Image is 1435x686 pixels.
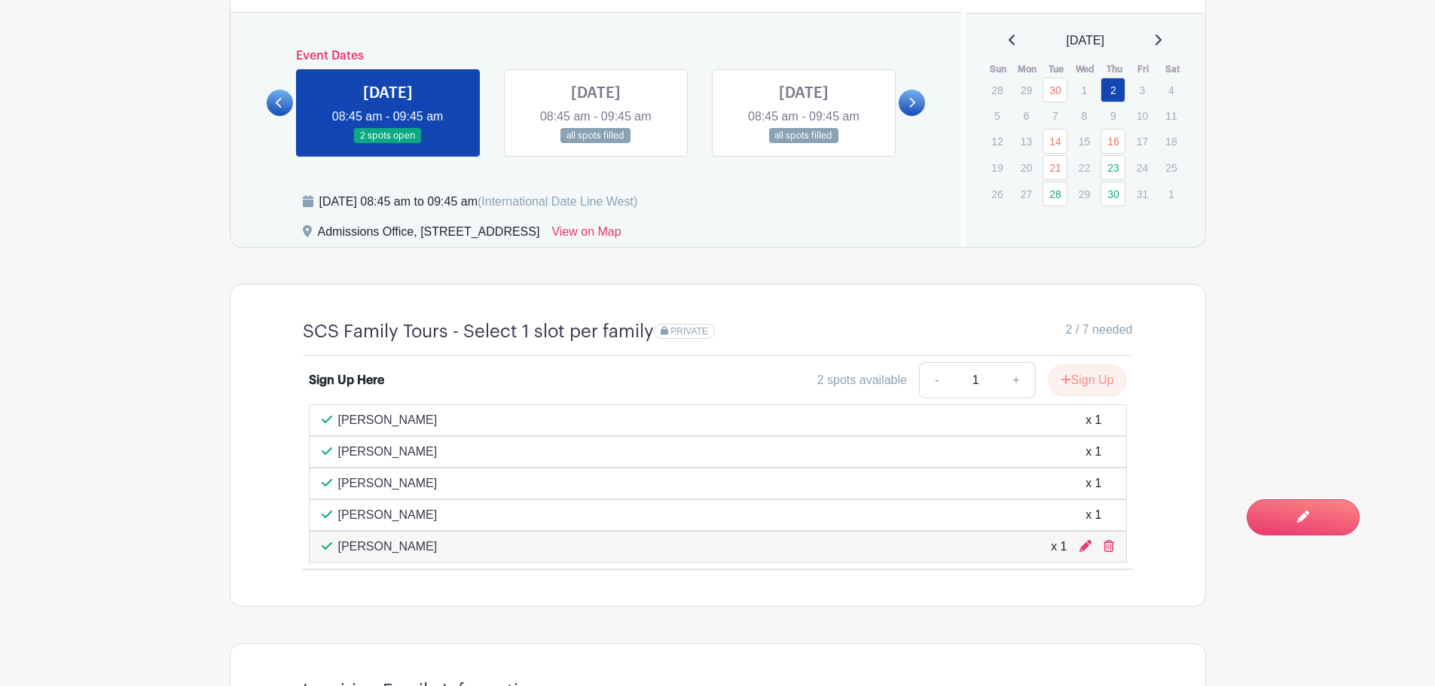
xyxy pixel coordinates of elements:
[1085,474,1101,492] div: x 1
[1043,78,1067,102] a: 30
[997,362,1035,398] a: +
[1014,156,1039,179] p: 20
[1085,411,1101,429] div: x 1
[919,362,954,398] a: -
[1072,156,1097,179] p: 22
[1159,78,1183,102] p: 4
[478,195,637,208] span: (International Date Line West)
[1043,104,1067,127] p: 7
[1014,78,1039,102] p: 29
[338,411,438,429] p: [PERSON_NAME]
[551,223,621,247] a: View on Map
[319,193,638,211] div: [DATE] 08:45 am to 09:45 am
[1067,32,1104,50] span: [DATE]
[1130,130,1155,153] p: 17
[1159,182,1183,206] p: 1
[1043,155,1067,180] a: 21
[1085,443,1101,461] div: x 1
[1072,182,1097,206] p: 29
[1085,506,1101,524] div: x 1
[1101,104,1125,127] p: 9
[984,62,1013,77] th: Sun
[1130,78,1155,102] p: 3
[1072,130,1097,153] p: 15
[1159,130,1183,153] p: 18
[1043,181,1067,206] a: 28
[1014,130,1039,153] p: 13
[1014,182,1039,206] p: 27
[1130,182,1155,206] p: 31
[1130,104,1155,127] p: 10
[1101,78,1125,102] a: 2
[985,78,1009,102] p: 28
[338,443,438,461] p: [PERSON_NAME]
[1130,156,1155,179] p: 24
[318,223,540,247] div: Admissions Office, [STREET_ADDRESS]
[985,156,1009,179] p: 19
[1072,78,1097,102] p: 1
[1042,62,1071,77] th: Tue
[1159,156,1183,179] p: 25
[1100,62,1129,77] th: Thu
[1129,62,1159,77] th: Fri
[309,371,384,389] div: Sign Up Here
[1043,129,1067,154] a: 14
[985,182,1009,206] p: 26
[1101,181,1125,206] a: 30
[1101,155,1125,180] a: 23
[670,326,708,337] span: PRIVATE
[338,506,438,524] p: [PERSON_NAME]
[293,49,899,63] h6: Event Dates
[1066,321,1133,339] span: 2 / 7 needed
[1014,104,1039,127] p: 6
[985,130,1009,153] p: 12
[1013,62,1043,77] th: Mon
[1072,104,1097,127] p: 8
[1159,104,1183,127] p: 11
[1048,364,1127,396] button: Sign Up
[338,474,438,492] p: [PERSON_NAME]
[817,371,907,389] div: 2 spots available
[985,104,1009,127] p: 5
[303,321,654,343] h4: SCS Family Tours - Select 1 slot per family
[1071,62,1101,77] th: Wed
[338,538,438,556] p: [PERSON_NAME]
[1158,62,1187,77] th: Sat
[1051,538,1067,556] div: x 1
[1101,129,1125,154] a: 16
